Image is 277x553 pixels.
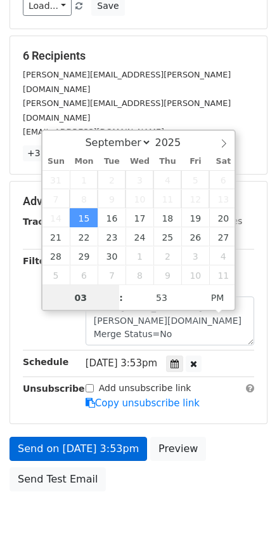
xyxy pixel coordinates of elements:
span: September 25, 2025 [153,227,181,246]
a: Send Test Email [10,467,106,491]
span: October 7, 2025 [98,265,126,284]
span: September 14, 2025 [42,208,70,227]
span: September 1, 2025 [70,170,98,189]
strong: Unsubscribe [23,383,85,394]
span: September 5, 2025 [181,170,209,189]
a: Copy unsubscribe link [86,397,200,409]
span: Tue [98,157,126,166]
span: October 6, 2025 [70,265,98,284]
a: Send on [DATE] 3:53pm [10,437,147,461]
span: October 1, 2025 [126,246,153,265]
span: Click to toggle [200,285,235,310]
span: September 3, 2025 [126,170,153,189]
small: [EMAIL_ADDRESS][DOMAIN_NAME] [23,127,164,137]
span: : [119,285,123,310]
span: August 31, 2025 [42,170,70,189]
span: September 30, 2025 [98,246,126,265]
span: September 8, 2025 [70,189,98,208]
span: September 26, 2025 [181,227,209,246]
span: October 9, 2025 [153,265,181,284]
span: September 13, 2025 [209,189,237,208]
strong: Filters [23,256,55,266]
span: [DATE] 3:53pm [86,357,157,369]
label: Add unsubscribe link [99,382,191,395]
span: Mon [70,157,98,166]
h5: Advanced [23,194,254,208]
span: October 8, 2025 [126,265,153,284]
span: September 17, 2025 [126,208,153,227]
span: September 15, 2025 [70,208,98,227]
span: September 23, 2025 [98,227,126,246]
span: Wed [126,157,153,166]
span: October 5, 2025 [42,265,70,284]
span: September 6, 2025 [209,170,237,189]
small: [PERSON_NAME][EMAIL_ADDRESS][PERSON_NAME][DOMAIN_NAME] [23,70,231,94]
span: September 29, 2025 [70,246,98,265]
span: September 7, 2025 [42,189,70,208]
span: October 4, 2025 [209,246,237,265]
span: October 10, 2025 [181,265,209,284]
a: Preview [150,437,206,461]
small: [PERSON_NAME][EMAIL_ADDRESS][PERSON_NAME][DOMAIN_NAME] [23,98,231,123]
a: +3 more [23,145,70,161]
span: September 16, 2025 [98,208,126,227]
span: Thu [153,157,181,166]
span: September 19, 2025 [181,208,209,227]
span: September 27, 2025 [209,227,237,246]
input: Year [151,137,197,149]
span: October 3, 2025 [181,246,209,265]
span: September 18, 2025 [153,208,181,227]
span: September 28, 2025 [42,246,70,265]
input: Minute [123,285,200,310]
span: September 10, 2025 [126,189,153,208]
span: Sat [209,157,237,166]
strong: Tracking [23,217,65,227]
span: September 11, 2025 [153,189,181,208]
span: September 22, 2025 [70,227,98,246]
span: September 24, 2025 [126,227,153,246]
span: September 2, 2025 [98,170,126,189]
span: September 12, 2025 [181,189,209,208]
span: September 20, 2025 [209,208,237,227]
span: September 21, 2025 [42,227,70,246]
span: October 11, 2025 [209,265,237,284]
span: Sun [42,157,70,166]
span: September 9, 2025 [98,189,126,208]
input: Hour [42,285,120,310]
h5: 6 Recipients [23,49,254,63]
iframe: Chat Widget [214,492,277,553]
span: Fri [181,157,209,166]
span: October 2, 2025 [153,246,181,265]
strong: Schedule [23,357,68,367]
span: September 4, 2025 [153,170,181,189]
